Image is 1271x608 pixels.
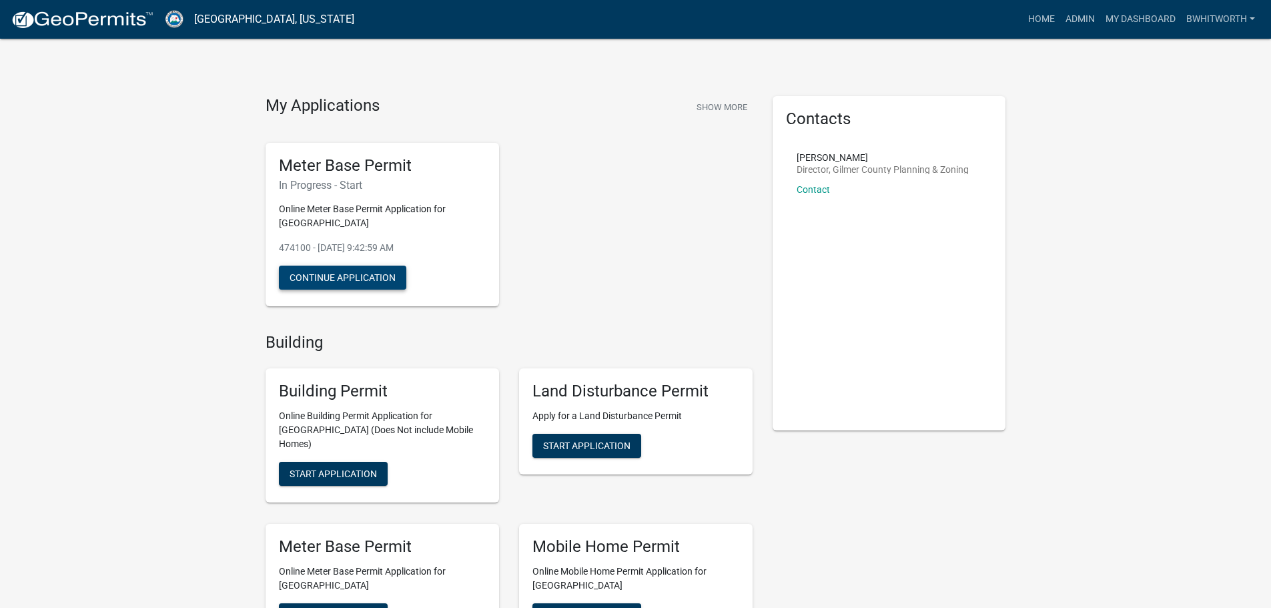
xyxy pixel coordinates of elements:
button: Show More [691,96,753,118]
h4: Building [266,333,753,352]
h6: In Progress - Start [279,179,486,192]
p: Director, Gilmer County Planning & Zoning [797,165,969,174]
h5: Contacts [786,109,993,129]
h5: Meter Base Permit [279,537,486,557]
a: Admin [1060,7,1100,32]
a: BWhitworth [1181,7,1260,32]
img: Gilmer County, Georgia [164,10,183,28]
p: 474100 - [DATE] 9:42:59 AM [279,241,486,255]
a: Home [1023,7,1060,32]
p: Online Meter Base Permit Application for [GEOGRAPHIC_DATA] [279,202,486,230]
a: My Dashboard [1100,7,1181,32]
h5: Mobile Home Permit [532,537,739,557]
h5: Building Permit [279,382,486,401]
p: Online Building Permit Application for [GEOGRAPHIC_DATA] (Does Not include Mobile Homes) [279,409,486,451]
button: Start Application [279,462,388,486]
button: Start Application [532,434,641,458]
h5: Meter Base Permit [279,156,486,176]
h5: Land Disturbance Permit [532,382,739,401]
p: [PERSON_NAME] [797,153,969,162]
p: Online Meter Base Permit Application for [GEOGRAPHIC_DATA] [279,565,486,593]
a: Contact [797,184,830,195]
p: Apply for a Land Disturbance Permit [532,409,739,423]
p: Online Mobile Home Permit Application for [GEOGRAPHIC_DATA] [532,565,739,593]
span: Start Application [290,469,377,479]
span: Start Application [543,440,630,451]
a: [GEOGRAPHIC_DATA], [US_STATE] [194,8,354,31]
h4: My Applications [266,96,380,116]
button: Continue Application [279,266,406,290]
